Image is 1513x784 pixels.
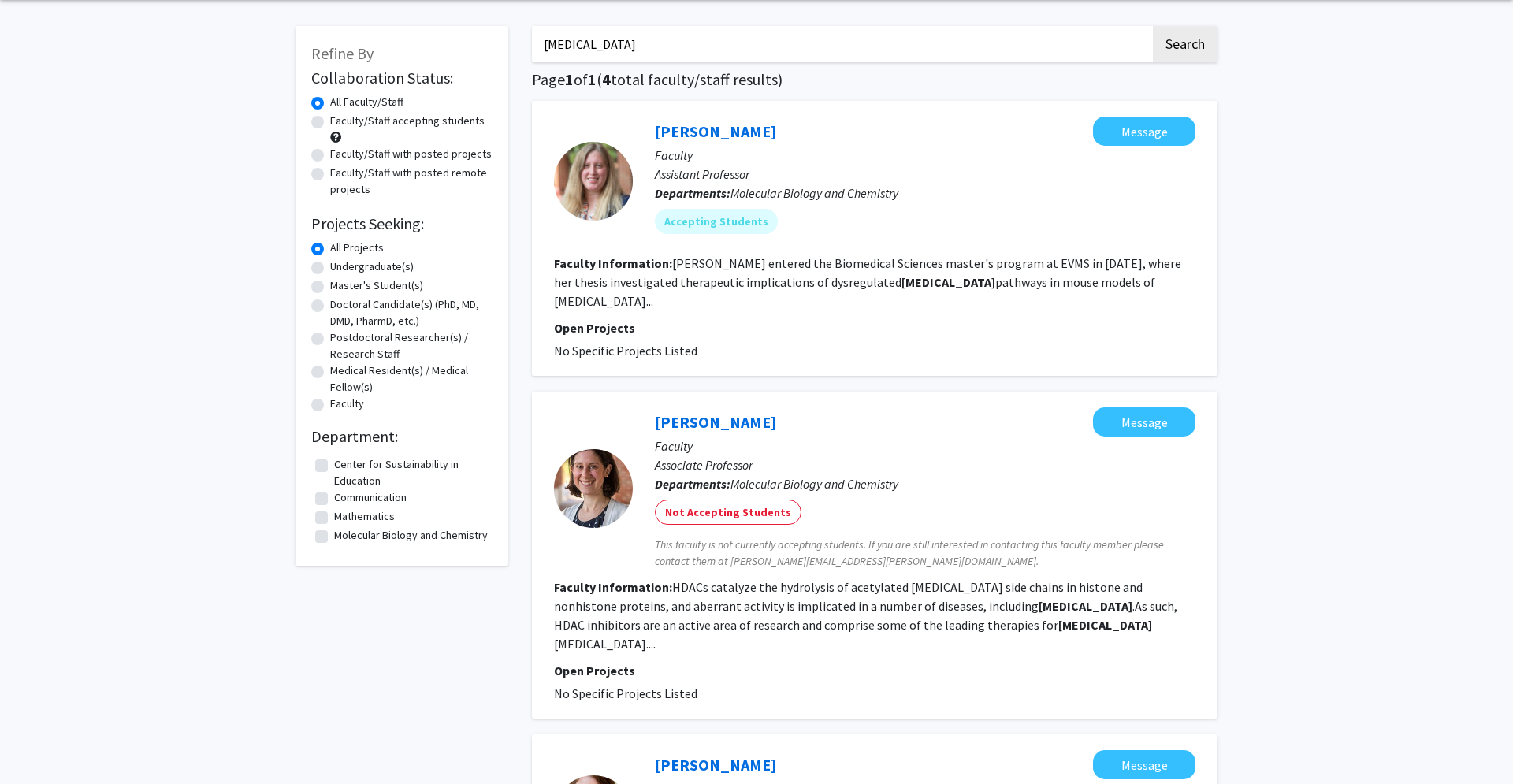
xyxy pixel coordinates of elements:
button: Message Jessica Burket [1093,117,1195,146]
b: [MEDICAL_DATA] [1039,598,1132,614]
label: All Projects [330,240,384,256]
p: Open Projects [554,318,1195,337]
span: 1 [565,69,574,89]
h2: Projects Seeking: [311,214,493,233]
span: Molecular Biology and Chemistry [730,476,898,492]
label: Undergraduate(s) [330,258,414,275]
span: 1 [588,69,597,89]
p: Assistant Professor [655,165,1195,184]
p: Open Projects [554,661,1195,680]
input: Search Keywords [532,26,1151,62]
mat-chip: Not Accepting Students [655,500,801,525]
fg-read-more: [PERSON_NAME] entered the Biomedical Sciences master's program at EVMS in [DATE], where her thesi... [554,255,1181,309]
b: Faculty Information: [554,255,672,271]
label: All Faculty/Staff [330,94,403,110]
a: [PERSON_NAME] [655,412,776,432]
h1: Page of ( total faculty/staff results) [532,70,1217,89]
b: Departments: [655,476,730,492]
label: Faculty/Staff accepting students [330,113,485,129]
label: Molecular Biology and Chemistry [334,527,488,544]
label: Medical Resident(s) / Medical Fellow(s) [330,362,493,396]
iframe: Chat [12,713,67,772]
label: Center for Sustainability in Education [334,456,489,489]
fg-read-more: HDACs catalyze the hydrolysis of acetylated [MEDICAL_DATA] side chains in histone and nonhistone ... [554,579,1177,652]
label: Faculty [330,396,364,412]
b: Departments: [655,185,730,201]
p: Faculty [655,146,1195,165]
label: Doctoral Candidate(s) (PhD, MD, DMD, PharmD, etc.) [330,296,493,329]
h2: Department: [311,427,493,446]
label: Faculty/Staff with posted projects [330,146,492,162]
mat-chip: Accepting Students [655,209,778,234]
span: This faculty is not currently accepting students. If you are still interested in contacting this ... [655,537,1195,570]
button: Search [1153,26,1217,62]
label: Postdoctoral Researcher(s) / Research Staff [330,329,493,362]
b: [MEDICAL_DATA] [901,274,995,290]
span: No Specific Projects Listed [554,343,697,359]
p: Faculty [655,437,1195,455]
label: Mathematics [334,508,395,525]
p: Associate Professor [655,455,1195,474]
h2: Collaboration Status: [311,69,493,87]
a: [PERSON_NAME] [655,121,776,141]
span: 4 [602,69,611,89]
button: Message Kathryn Cole [1093,407,1195,437]
b: Faculty Information: [554,579,672,595]
b: [MEDICAL_DATA] [1058,617,1152,633]
label: Communication [334,489,407,506]
button: Message Linda Manning [1093,750,1195,779]
label: Faculty/Staff with posted remote projects [330,165,493,198]
label: Master's Student(s) [330,277,423,294]
span: No Specific Projects Listed [554,686,697,701]
a: [PERSON_NAME] [655,755,776,775]
span: Refine By [311,43,374,63]
span: Molecular Biology and Chemistry [730,185,898,201]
